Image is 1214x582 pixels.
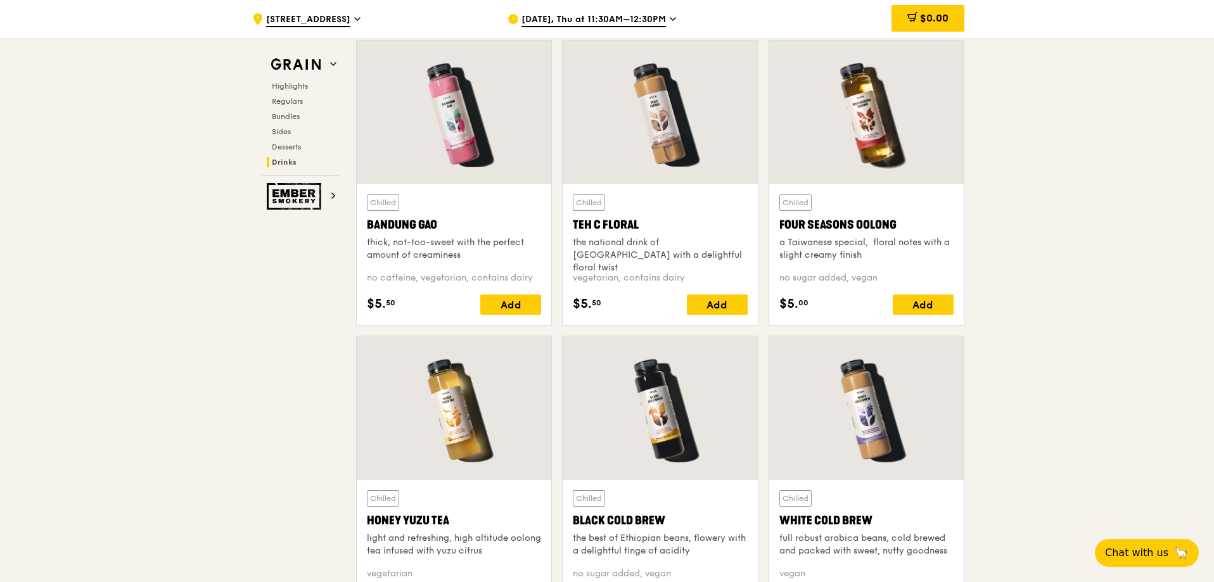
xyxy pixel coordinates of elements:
span: Drinks [272,158,297,167]
span: Regulars [272,97,303,106]
div: Chilled [573,490,605,507]
span: $5. [367,294,386,313]
button: Chat with us🦙 [1095,539,1199,567]
div: Four Seasons Oolong [779,216,954,234]
img: Grain web logo [267,53,325,76]
span: $5. [779,294,798,313]
div: light and refreshing, high altitude oolong tea infused with yuzu citrus [367,532,541,557]
div: White Cold Brew [779,512,954,529]
div: Chilled [779,490,812,507]
div: no sugar added, vegan [779,272,954,284]
span: $0.00 [920,12,949,24]
span: Bundles [272,112,300,121]
div: Teh C Floral [573,216,747,234]
div: no caffeine, vegetarian, contains dairy [367,272,541,284]
div: Add [687,294,748,315]
div: vegetarian, contains dairy [573,272,747,284]
div: Chilled [367,194,399,211]
span: Sides [272,127,291,136]
div: no sugar added, vegan [573,567,747,580]
span: $5. [573,294,592,313]
span: 50 [592,298,601,308]
div: Black Cold Brew [573,512,747,529]
div: the national drink of [GEOGRAPHIC_DATA] with a delightful floral twist [573,236,747,274]
span: Desserts [272,142,301,151]
span: Highlights [272,82,308,91]
div: Add [893,294,954,315]
span: 00 [798,298,808,308]
div: Add [480,294,541,315]
div: Bandung Gao [367,216,541,234]
div: Chilled [779,194,812,211]
span: [DATE], Thu at 11:30AM–12:30PM [521,13,666,27]
span: [STREET_ADDRESS] [266,13,350,27]
div: the best of Ethiopian beans, flowery with a delightful tinge of acidity [573,532,747,557]
div: Honey Yuzu Tea [367,512,541,529]
div: vegan [779,567,954,580]
span: 50 [386,298,395,308]
img: Ember Smokery web logo [267,183,325,210]
div: Chilled [573,194,605,211]
div: Chilled [367,490,399,507]
div: a Taiwanese special, floral notes with a slight creamy finish [779,236,954,262]
span: Chat with us [1105,545,1168,560]
div: vegetarian [367,567,541,580]
div: full robust arabica beans, cold brewed and packed with sweet, nutty goodness [779,532,954,557]
span: 🦙 [1173,545,1189,560]
div: thick, not-too-sweet with the perfect amount of creaminess [367,236,541,262]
